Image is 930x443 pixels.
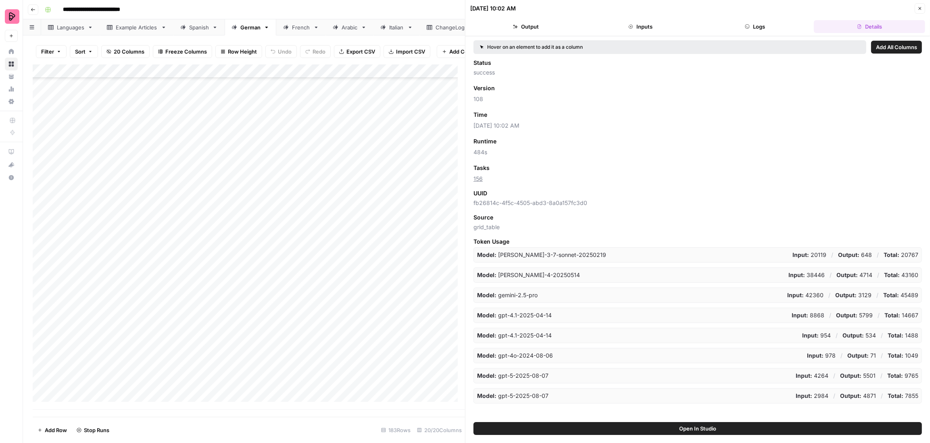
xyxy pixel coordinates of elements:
strong: Model: [477,372,496,379]
span: Add Row [45,426,67,434]
button: Output [470,20,582,33]
p: 8868 [792,311,824,319]
span: Stop Runs [84,426,109,434]
button: Help + Support [5,171,18,184]
span: 20 Columns [114,48,144,56]
button: 20 Columns [101,45,150,58]
button: Freeze Columns [153,45,212,58]
button: What's new? [5,158,18,171]
button: Logs [699,20,811,33]
span: Source [473,213,493,221]
p: claude-3-7-sonnet-20250219 [477,251,606,259]
strong: Output: [840,392,861,399]
p: gpt-4o-2024-08-06 [477,352,553,360]
p: 14667 [884,311,918,319]
p: / [876,291,878,299]
span: fb26814c-4f5c-4505-abd3-8a0a157fc3d0 [473,199,922,207]
p: / [881,331,883,339]
span: 484s [473,148,922,156]
button: Export CSV [334,45,380,58]
p: / [836,331,838,339]
span: Time [473,111,487,119]
div: Hover on an element to add it as a column [480,43,721,51]
span: Token Usage [473,238,922,246]
span: Row Height [228,48,257,56]
button: Add Row [33,424,72,437]
button: Filter [36,45,67,58]
strong: Output: [842,332,864,339]
strong: Total: [884,251,899,258]
a: Arabic [326,19,373,35]
div: 183 Rows [378,424,414,437]
button: Import CSV [384,45,430,58]
span: Status [473,59,491,67]
button: Add Column [437,45,486,58]
p: 45489 [883,291,918,299]
a: ChangeLog [420,19,480,35]
div: Spanish [189,23,209,31]
p: 1488 [888,331,918,339]
button: Undo [265,45,297,58]
strong: Input: [787,292,804,298]
span: UUID [473,189,487,197]
strong: Model: [477,251,496,258]
span: Open In Studio [679,424,716,433]
p: gpt-4.1-2025-04-14 [477,311,552,319]
p: 7855 [888,392,918,400]
div: What's new? [5,159,17,171]
strong: Model: [477,352,496,359]
p: claude-sonnet-4-20250514 [477,271,580,279]
p: / [831,251,833,259]
span: grid_table [473,223,922,231]
div: Languages [57,23,84,31]
div: French [292,23,310,31]
div: Example Articles [116,23,158,31]
a: Languages [41,19,100,35]
p: 4264 [796,372,828,380]
button: Add All Columns [871,41,922,54]
p: 38446 [788,271,825,279]
p: 3129 [835,291,872,299]
p: 954 [802,331,831,339]
strong: Model: [477,392,496,399]
strong: Input: [792,312,808,319]
p: 9765 [887,372,918,380]
button: Inputs [585,20,696,33]
strong: Output: [847,352,869,359]
strong: Output: [838,251,859,258]
strong: Input: [788,271,805,278]
strong: Input: [796,392,812,399]
div: German [240,23,261,31]
p: 20119 [792,251,826,259]
div: Arabic [342,23,358,31]
strong: Total: [884,271,900,278]
span: Runtime [473,137,496,145]
strong: Output: [836,312,857,319]
p: 5501 [840,372,876,380]
button: Details [814,20,925,33]
a: German [225,19,276,35]
p: 4871 [840,392,876,400]
p: 648 [838,251,872,259]
p: / [877,271,879,279]
span: [DATE] 10:02 AM [473,122,922,130]
strong: Total: [888,352,903,359]
p: gpt-5-2025-08-07 [477,372,548,380]
strong: Input: [796,372,812,379]
p: 978 [807,352,836,360]
a: Example Articles [100,19,173,35]
strong: Total: [887,372,903,379]
strong: Output: [840,372,861,379]
p: / [881,392,883,400]
a: Italian [373,19,420,35]
p: gemini-2.5-pro [477,291,538,299]
a: Spanish [173,19,225,35]
p: / [840,352,842,360]
p: / [833,372,835,380]
div: ChangeLog [436,23,465,31]
span: Freeze Columns [165,48,207,56]
span: Export CSV [346,48,375,56]
strong: Total: [888,392,903,399]
strong: Output: [835,292,857,298]
p: gpt-4.1-2025-04-14 [477,331,552,339]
